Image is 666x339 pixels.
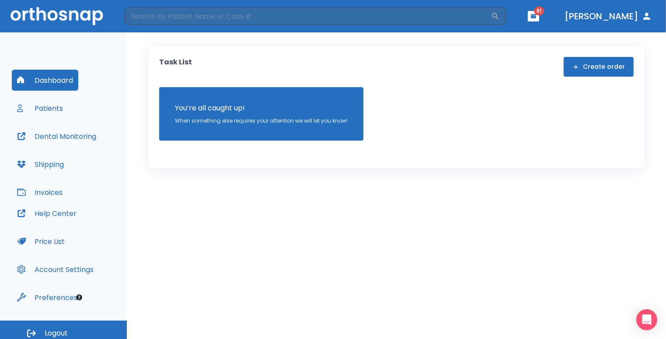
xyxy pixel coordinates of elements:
[175,103,348,113] p: You’re all caught up!
[12,259,99,280] button: Account Settings
[12,126,101,147] button: Dental Monitoring
[561,8,656,24] button: [PERSON_NAME]
[12,182,68,203] button: Invoices
[564,57,634,77] button: Create order
[10,7,103,25] img: Orthosnap
[45,328,68,338] span: Logout
[12,203,82,224] button: Help Center
[175,117,348,125] p: When something else requires your attention we will let you know!
[12,70,78,91] button: Dashboard
[75,293,83,301] div: Tooltip anchor
[12,98,68,119] button: Patients
[125,7,491,25] input: Search by Patient Name or Case #
[12,287,83,308] button: Preferences
[159,57,192,77] p: Task List
[636,309,657,330] div: Open Intercom Messenger
[534,7,544,15] span: 81
[12,231,70,252] button: Price List
[12,154,69,175] button: Shipping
